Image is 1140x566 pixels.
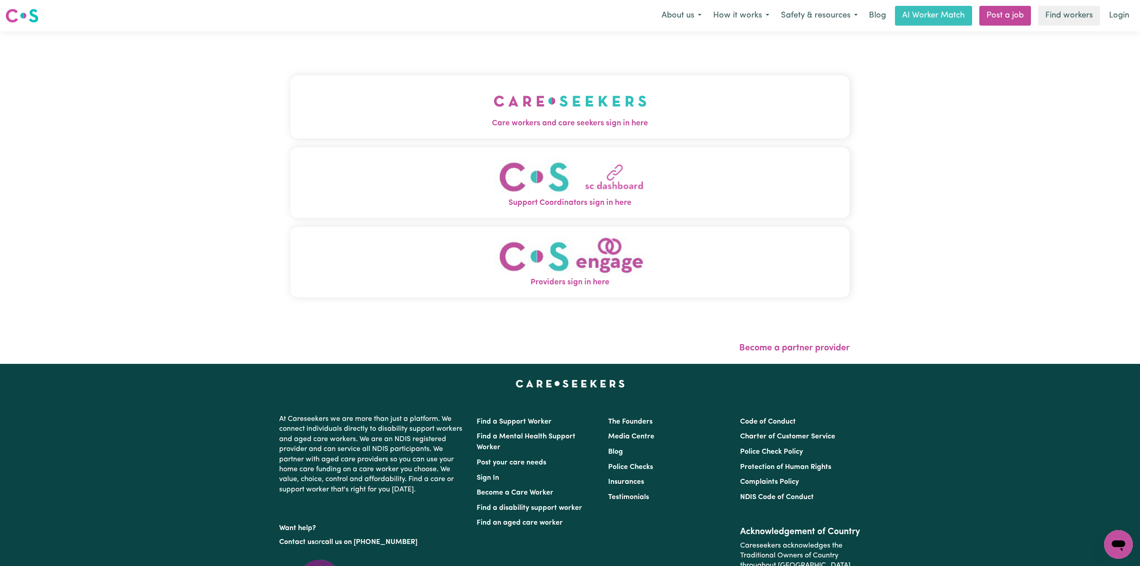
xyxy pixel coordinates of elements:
h2: Acknowledgement of Country [740,526,861,537]
a: Police Check Policy [740,448,803,455]
p: Want help? [279,520,466,533]
span: Support Coordinators sign in here [290,197,850,209]
button: How it works [707,6,775,25]
a: Media Centre [608,433,654,440]
a: NDIS Code of Conduct [740,494,814,501]
button: Support Coordinators sign in here [290,147,850,218]
button: Safety & resources [775,6,864,25]
a: Careseekers home page [516,380,625,387]
span: Care workers and care seekers sign in here [290,118,850,129]
a: Blog [608,448,623,455]
img: Careseekers logo [5,8,39,24]
button: Care workers and care seekers sign in here [290,75,850,138]
a: The Founders [608,418,653,425]
span: Providers sign in here [290,277,850,288]
a: Find workers [1038,6,1100,26]
a: Find an aged care worker [477,519,563,526]
a: call us on [PHONE_NUMBER] [321,539,417,546]
a: Charter of Customer Service [740,433,835,440]
a: Careseekers logo [5,5,39,26]
a: Protection of Human Rights [740,464,831,471]
a: Testimonials [608,494,649,501]
button: About us [656,6,707,25]
p: At Careseekers we are more than just a platform. We connect individuals directly to disability su... [279,411,466,498]
a: Become a partner provider [739,344,850,353]
a: Become a Care Worker [477,489,553,496]
a: Police Checks [608,464,653,471]
a: Complaints Policy [740,478,799,486]
a: Find a Support Worker [477,418,552,425]
a: Post a job [979,6,1031,26]
a: AI Worker Match [895,6,972,26]
a: Post your care needs [477,459,546,466]
a: Find a Mental Health Support Worker [477,433,575,451]
p: or [279,534,466,551]
a: Blog [864,6,891,26]
a: Code of Conduct [740,418,796,425]
a: Contact us [279,539,315,546]
a: Insurances [608,478,644,486]
iframe: Button to launch messaging window [1104,530,1133,559]
button: Providers sign in here [290,227,850,297]
a: Sign In [477,474,499,482]
a: Login [1104,6,1135,26]
a: Find a disability support worker [477,504,582,512]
